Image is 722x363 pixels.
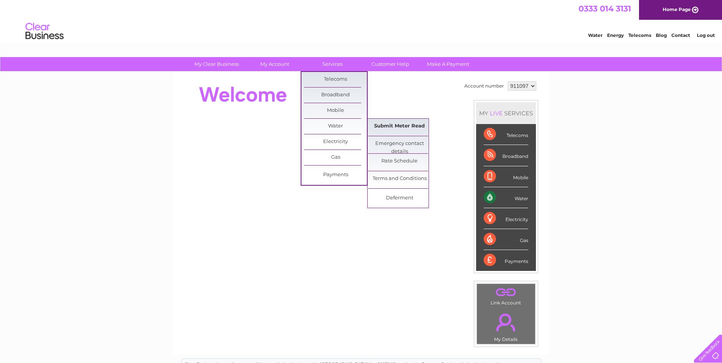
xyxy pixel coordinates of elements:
[671,32,690,38] a: Contact
[476,102,536,124] div: MY SERVICES
[484,145,528,166] div: Broadband
[484,166,528,187] div: Mobile
[368,136,431,151] a: Emergency contact details
[182,4,541,37] div: Clear Business is a trading name of Verastar Limited (registered in [GEOGRAPHIC_DATA] No. 3667643...
[656,32,667,38] a: Blog
[488,110,504,117] div: LIVE
[368,119,431,134] a: Submit Meter Read
[359,57,422,71] a: Customer Help
[479,286,533,299] a: .
[607,32,624,38] a: Energy
[368,171,431,186] a: Terms and Conditions
[368,154,431,169] a: Rate Schedule
[628,32,651,38] a: Telecoms
[477,307,536,344] td: My Details
[484,250,528,271] div: Payments
[304,134,367,150] a: Electricity
[304,119,367,134] a: Water
[477,283,536,307] td: Link Account
[304,103,367,118] a: Mobile
[484,208,528,229] div: Electricity
[301,57,364,71] a: Services
[588,32,602,38] a: Water
[304,88,367,103] a: Broadband
[243,57,306,71] a: My Account
[484,124,528,145] div: Telecoms
[462,80,506,92] td: Account number
[484,187,528,208] div: Water
[185,57,248,71] a: My Clear Business
[304,167,367,183] a: Payments
[484,229,528,250] div: Gas
[479,309,533,336] a: .
[697,32,715,38] a: Log out
[417,57,480,71] a: Make A Payment
[304,150,367,165] a: Gas
[368,191,431,206] a: Deferment
[304,72,367,87] a: Telecoms
[25,20,64,43] img: logo.png
[579,4,631,13] a: 0333 014 3131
